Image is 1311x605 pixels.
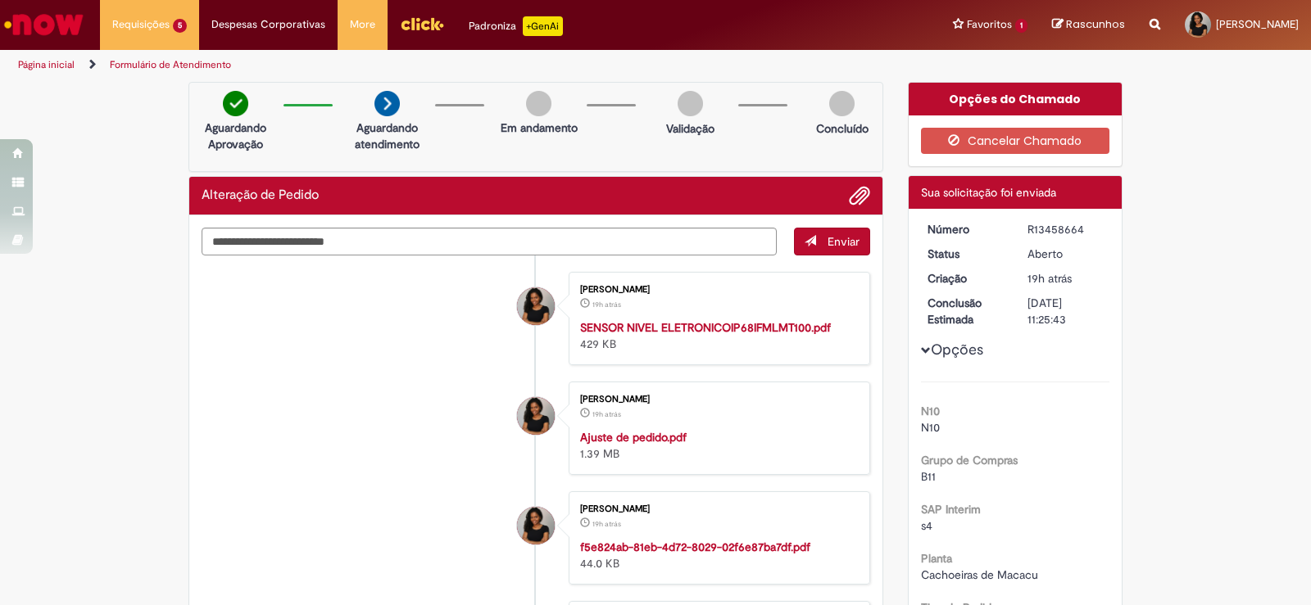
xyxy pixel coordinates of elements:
div: [DATE] 11:25:43 [1027,295,1104,327]
div: Aberto [1027,246,1104,262]
h2: Alteração de Pedido Histórico de tíquete [202,188,319,203]
button: Cancelar Chamado [921,128,1110,154]
img: ServiceNow [2,8,86,41]
dt: Status [915,246,1016,262]
b: Grupo de Compras [921,453,1018,467]
span: 1 [1015,19,1027,33]
b: N10 [921,404,940,418]
div: [PERSON_NAME] [580,395,853,404]
span: 19h atrás [592,300,621,309]
div: [PERSON_NAME] [580,285,853,295]
p: Aguardando Aprovação [196,120,275,152]
dt: Criação [915,270,1016,287]
p: Validação [666,120,714,137]
p: +GenAi [523,16,563,36]
span: More [350,16,375,33]
img: arrow-next.png [374,91,400,116]
p: Aguardando atendimento [347,120,427,152]
div: 44.0 KB [580,539,853,571]
p: Concluído [816,120,869,137]
span: 19h atrás [592,519,621,529]
div: Padroniza [469,16,563,36]
time: 28/08/2025 15:25:40 [1027,271,1072,286]
img: check-circle-green.png [223,91,248,116]
div: R13458664 [1027,221,1104,237]
textarea: Digite sua mensagem aqui... [202,228,777,255]
a: Ajuste de pedido.pdf [580,430,687,445]
a: f5e824ab-81eb-4d72-8029-02f6e87ba7df.pdf [580,540,810,554]
a: SENSOR NIVEL ELETRONICOIP68IFMLMT100.pdf [580,320,831,335]
b: Planta [921,551,952,566]
span: [PERSON_NAME] [1216,17,1299,31]
img: img-circle-grey.png [678,91,703,116]
div: Gabriely Da Silva Pinto [517,287,555,325]
time: 28/08/2025 15:25:29 [592,300,621,309]
div: Opções do Chamado [909,83,1123,115]
span: N10 [921,420,940,435]
span: Cachoeiras de Macacu [921,567,1038,582]
span: Rascunhos [1066,16,1125,32]
span: 5 [173,19,187,33]
div: [PERSON_NAME] [580,504,853,514]
span: Enviar [828,234,860,249]
span: 19h atrás [592,409,621,419]
span: s4 [921,518,932,533]
time: 28/08/2025 15:25:28 [592,409,621,419]
time: 28/08/2025 15:25:28 [592,519,621,529]
ul: Trilhas de página [12,50,862,80]
span: Favoritos [967,16,1012,33]
dt: Conclusão Estimada [915,295,1016,327]
span: B11 [921,469,936,484]
img: img-circle-grey.png [526,91,551,116]
button: Enviar [794,228,870,255]
img: img-circle-grey.png [829,91,855,116]
span: 19h atrás [1027,271,1072,286]
a: Formulário de Atendimento [110,58,231,71]
div: Gabriely Da Silva Pinto [517,507,555,544]
div: 429 KB [580,319,853,352]
a: Página inicial [18,58,75,71]
span: Despesas Corporativas [211,16,325,33]
a: Rascunhos [1052,17,1125,33]
b: SAP Interim [921,502,981,517]
div: 1.39 MB [580,429,853,462]
p: Em andamento [501,120,578,136]
span: Sua solicitação foi enviada [921,185,1056,200]
img: click_logo_yellow_360x200.png [400,11,444,36]
button: Adicionar anexos [849,185,870,206]
dt: Número [915,221,1016,237]
div: 28/08/2025 15:25:40 [1027,270,1104,287]
span: Requisições [112,16,170,33]
div: Gabriely Da Silva Pinto [517,397,555,435]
